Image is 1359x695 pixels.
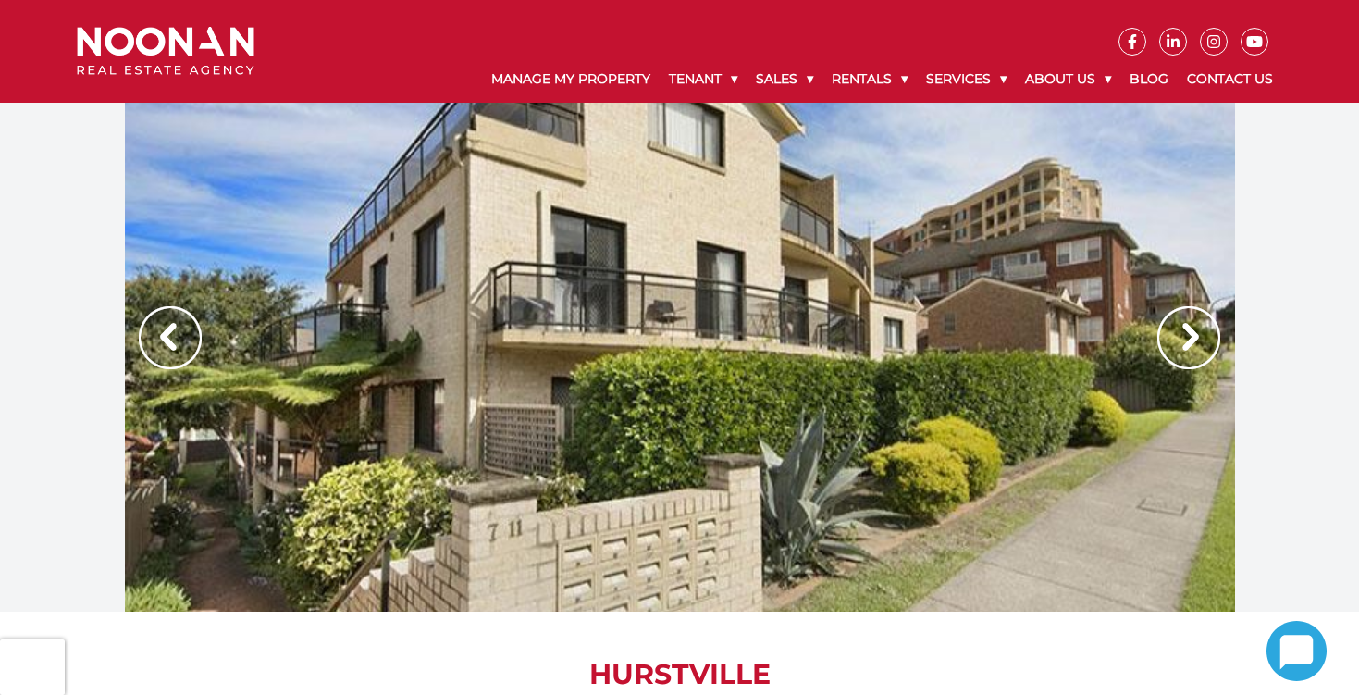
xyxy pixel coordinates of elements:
[917,56,1016,103] a: Services
[1157,306,1220,369] img: Arrow slider
[1120,56,1178,103] a: Blog
[482,56,660,103] a: Manage My Property
[747,56,822,103] a: Sales
[1178,56,1282,103] a: Contact Us
[125,658,1235,691] h1: HURSTVILLE
[139,306,202,369] img: Arrow slider
[822,56,917,103] a: Rentals
[77,27,254,76] img: Noonan Real Estate Agency
[1016,56,1120,103] a: About Us
[660,56,747,103] a: Tenant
